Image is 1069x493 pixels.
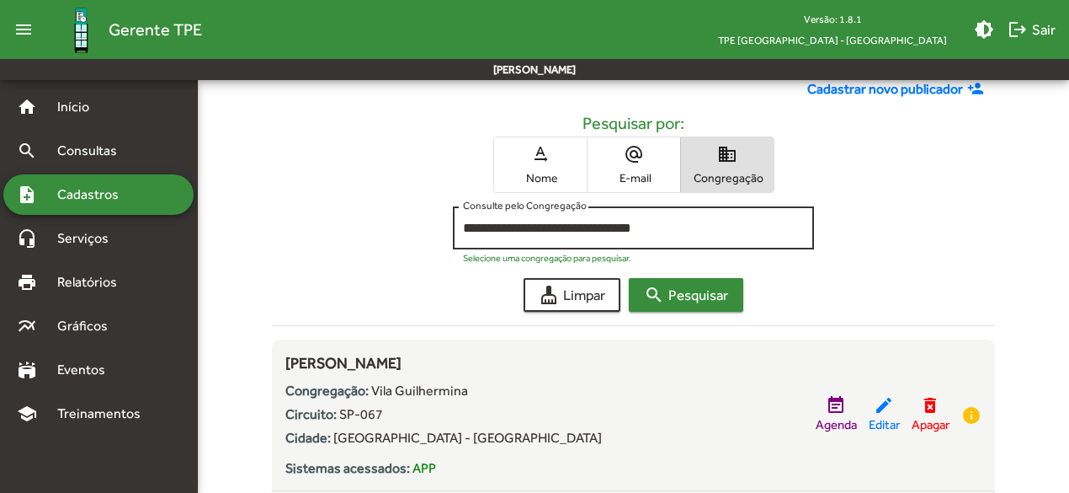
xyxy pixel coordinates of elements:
[371,383,468,399] span: Vila Guilhermina
[644,280,728,310] span: Pesquisar
[109,16,202,43] span: Gerente TPE
[54,3,109,57] img: Logo
[629,278,743,312] button: Pesquisar
[874,395,894,415] mat-icon: edit
[17,185,37,205] mat-icon: note_add
[17,228,37,249] mat-icon: headset_mic
[807,79,963,99] span: Cadastrar novo publicador
[588,137,680,192] button: E-mail
[333,430,602,446] span: [GEOGRAPHIC_DATA] - [GEOGRAPHIC_DATA]
[826,395,846,415] mat-icon: event_note
[17,360,37,380] mat-icon: stadium
[285,383,369,399] strong: Congregação:
[624,144,644,164] mat-icon: alternate_email
[1008,19,1028,40] mat-icon: logout
[974,19,994,40] mat-icon: brightness_medium
[1001,14,1062,45] button: Sair
[17,404,37,424] mat-icon: school
[498,170,582,185] span: Nome
[47,360,128,380] span: Eventos
[47,228,131,249] span: Serviços
[463,253,631,263] mat-hint: Selecione uma congregação para pesquisar.
[912,415,949,435] span: Apagar
[47,141,139,161] span: Consultas
[494,137,587,192] button: Nome
[705,29,960,51] span: TPE [GEOGRAPHIC_DATA] - [GEOGRAPHIC_DATA]
[539,280,605,310] span: Limpar
[47,272,139,292] span: Relatórios
[17,272,37,292] mat-icon: print
[717,144,737,164] mat-icon: domain
[17,141,37,161] mat-icon: search
[869,415,900,435] span: Editar
[816,415,857,435] span: Agenda
[1008,14,1056,45] span: Sair
[17,316,37,336] mat-icon: multiline_chart
[644,285,664,305] mat-icon: search
[920,395,940,415] mat-icon: delete_forever
[967,80,988,99] mat-icon: person_add
[592,170,676,185] span: E-mail
[705,8,960,29] div: Versão: 1.8.1
[681,137,774,192] button: Congregação
[961,405,981,426] mat-icon: info
[530,144,550,164] mat-icon: text_rotation_none
[47,404,161,424] span: Treinamentos
[47,316,130,336] span: Gráficos
[285,460,410,476] strong: Sistemas acessados:
[285,354,402,372] span: [PERSON_NAME]
[412,460,436,476] span: APP
[47,185,141,205] span: Cadastros
[40,3,202,57] a: Gerente TPE
[7,13,40,46] mat-icon: menu
[524,278,620,312] button: Limpar
[285,406,337,422] strong: Circuito:
[285,113,981,133] h5: Pesquisar por:
[47,97,114,117] span: Início
[17,97,37,117] mat-icon: home
[285,430,331,446] strong: Cidade:
[339,406,383,422] span: SP-067
[685,170,769,185] span: Congregação
[539,285,559,305] mat-icon: cleaning_services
